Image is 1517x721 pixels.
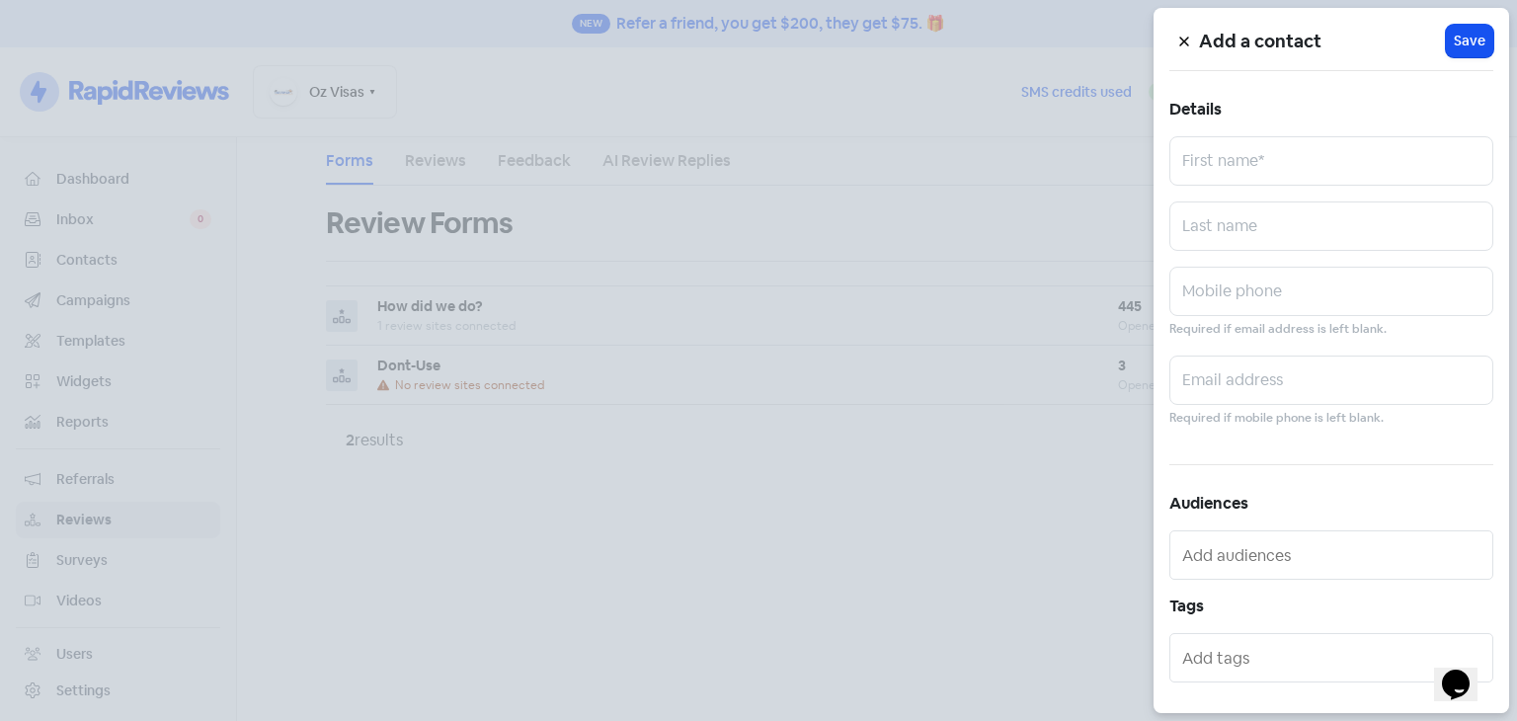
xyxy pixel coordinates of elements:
[1169,201,1493,251] input: Last name
[1446,25,1493,57] button: Save
[1169,95,1493,124] h5: Details
[1169,267,1493,316] input: Mobile phone
[1182,539,1484,571] input: Add audiences
[1169,356,1493,405] input: Email address
[1199,27,1446,56] h5: Add a contact
[1454,31,1485,51] span: Save
[1169,409,1384,428] small: Required if mobile phone is left blank.
[1169,489,1493,519] h5: Audiences
[1169,136,1493,186] input: First name
[1182,642,1484,674] input: Add tags
[1169,592,1493,621] h5: Tags
[1434,642,1497,701] iframe: chat widget
[1169,320,1387,339] small: Required if email address is left blank.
